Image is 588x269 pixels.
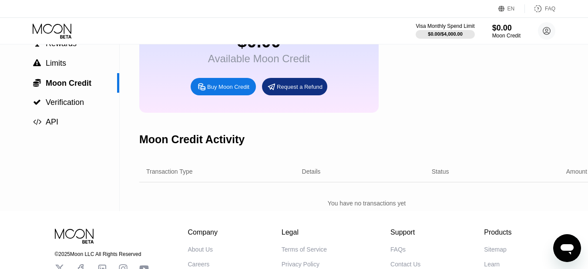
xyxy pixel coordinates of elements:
[484,261,500,268] div: Learn
[139,133,245,146] div: Moon Credit Activity
[208,53,310,65] div: Available Moon Credit
[33,78,41,87] span: 
[262,78,327,95] div: Request a Refund
[390,246,406,253] div: FAQs
[46,98,84,107] span: Verification
[46,79,91,87] span: Moon Credit
[33,59,41,67] span: 
[188,261,210,268] div: Careers
[553,234,581,262] iframe: Button to launch messaging window, conversation in progress
[55,251,149,257] div: © 2025 Moon LLC All Rights Reserved
[390,229,420,236] div: Support
[484,229,511,236] div: Products
[282,229,327,236] div: Legal
[507,6,515,12] div: EN
[416,23,474,29] div: Visa Monthly Spend Limit
[188,229,218,236] div: Company
[277,83,323,91] div: Request a Refund
[207,83,249,91] div: Buy Moon Credit
[525,4,555,13] div: FAQ
[282,261,319,268] div: Privacy Policy
[484,246,506,253] div: Sitemap
[146,168,193,175] div: Transaction Type
[33,98,41,106] span: 
[492,33,521,39] div: Moon Credit
[428,31,463,37] div: $0.00 / $4,000.00
[545,6,555,12] div: FAQ
[188,246,213,253] div: About Us
[492,24,521,33] div: $0.00
[282,246,327,253] div: Terms of Service
[498,4,525,13] div: EN
[390,261,420,268] div: Contact Us
[566,168,587,175] div: Amount
[46,59,66,67] span: Limits
[33,118,41,126] span: 
[492,24,521,39] div: $0.00Moon Credit
[432,168,449,175] div: Status
[302,168,321,175] div: Details
[416,23,474,39] div: Visa Monthly Spend Limit$0.00/$4,000.00
[46,118,58,126] span: API
[191,78,256,95] div: Buy Moon Credit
